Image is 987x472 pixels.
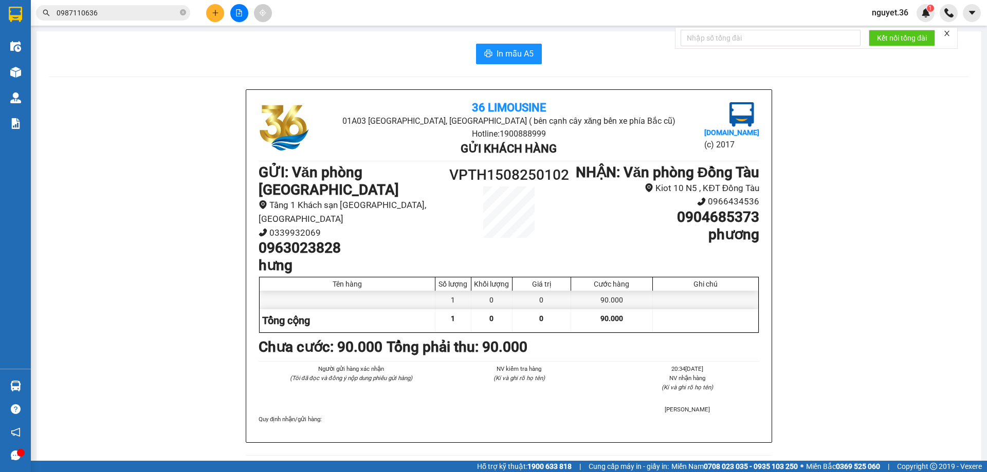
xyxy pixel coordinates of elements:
[600,314,623,323] span: 90.000
[279,364,423,373] li: Người gửi hàng xác nhận
[836,462,880,470] strong: 0369 525 060
[869,30,935,46] button: Kết nối tổng đài
[671,461,798,472] span: Miền Nam
[259,200,267,209] span: environment
[254,4,272,22] button: aim
[180,8,186,18] span: close-circle
[864,6,917,19] span: nguyet.36
[342,127,675,140] li: Hotline: 1900888999
[451,314,455,323] span: 1
[579,461,581,472] span: |
[527,462,572,470] strong: 1900 633 818
[497,47,534,60] span: In mẫu A5
[11,450,21,460] span: message
[571,291,653,309] div: 90.000
[697,197,706,206] span: phone
[10,381,21,391] img: warehouse-icon
[616,364,759,373] li: 20:34[DATE]
[681,30,861,46] input: Nhập số tổng đài
[57,7,178,18] input: Tìm tên, số ĐT hoặc mã đơn
[9,7,22,22] img: logo-vxr
[928,5,932,12] span: 1
[645,183,653,192] span: environment
[484,49,492,59] span: printer
[342,115,675,127] li: 01A03 [GEOGRAPHIC_DATA], [GEOGRAPHIC_DATA] ( bên cạnh cây xăng bến xe phía Bắc cũ)
[10,67,21,78] img: warehouse-icon
[10,92,21,103] img: warehouse-icon
[930,463,937,470] span: copyright
[967,8,977,17] span: caret-down
[493,374,545,382] i: (Kí và ghi rõ họ tên)
[235,9,243,16] span: file-add
[10,118,21,129] img: solution-icon
[572,195,759,209] li: 0966434536
[11,404,21,414] span: question-circle
[259,228,267,237] span: phone
[877,32,927,44] span: Kết nối tổng đài
[489,314,493,323] span: 0
[262,280,432,288] div: Tên hàng
[574,280,650,288] div: Cước hàng
[944,8,954,17] img: phone-icon
[616,373,759,383] li: NV nhận hàng
[515,280,568,288] div: Giá trị
[206,4,224,22] button: plus
[259,414,759,424] div: Quy định nhận/gửi hàng :
[704,138,759,151] li: (c) 2017
[259,338,382,355] b: Chưa cước : 90.000
[472,101,546,114] b: 36 Limousine
[704,462,798,470] strong: 0708 023 035 - 0935 103 250
[927,5,934,12] sup: 1
[446,164,572,186] h1: VPTH1508250102
[259,239,446,257] h1: 0963023828
[800,464,803,468] span: ⚪️
[477,461,572,472] span: Hỗ trợ kỹ thuật:
[11,427,21,437] span: notification
[572,181,759,195] li: Kiot 10 N5 , KĐT Đồng Tàu
[471,291,513,309] div: 0
[704,128,759,137] b: [DOMAIN_NAME]
[921,8,930,17] img: icon-new-feature
[387,338,527,355] b: Tổng phải thu: 90.000
[259,102,310,154] img: logo.jpg
[262,314,310,327] span: Tổng cộng
[616,405,759,414] li: [PERSON_NAME]
[888,461,889,472] span: |
[259,257,446,274] h1: hưng
[259,164,399,198] b: GỬI : Văn phòng [GEOGRAPHIC_DATA]
[474,280,509,288] div: Khối lượng
[576,164,759,181] b: NHẬN : Văn phòng Đồng Tàu
[655,280,756,288] div: Ghi chú
[589,461,669,472] span: Cung cấp máy in - giấy in:
[438,280,468,288] div: Số lượng
[572,209,759,226] h1: 0904685373
[806,461,880,472] span: Miền Bắc
[539,314,543,323] span: 0
[461,142,557,155] b: Gửi khách hàng
[729,102,754,127] img: logo.jpg
[10,41,21,52] img: warehouse-icon
[180,9,186,15] span: close-circle
[43,9,50,16] span: search
[212,9,219,16] span: plus
[476,44,542,64] button: printerIn mẫu A5
[943,30,951,37] span: close
[572,226,759,243] h1: phương
[230,4,248,22] button: file-add
[259,226,446,240] li: 0339932069
[435,291,471,309] div: 1
[963,4,981,22] button: caret-down
[513,291,571,309] div: 0
[662,384,713,391] i: (Kí và ghi rõ họ tên)
[259,198,446,225] li: Tầng 1 Khách sạn [GEOGRAPHIC_DATA], [GEOGRAPHIC_DATA]
[290,374,412,382] i: (Tôi đã đọc và đồng ý nộp dung phiếu gửi hàng)
[259,9,266,16] span: aim
[447,364,591,373] li: NV kiểm tra hàng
